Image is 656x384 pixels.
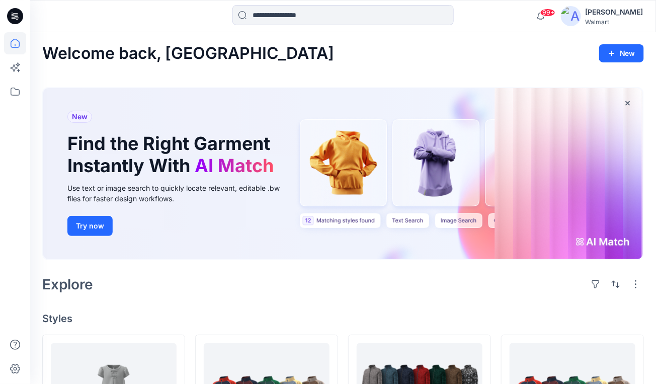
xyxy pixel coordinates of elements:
[67,183,294,204] div: Use text or image search to quickly locate relevant, editable .bw files for faster design workflows.
[67,133,279,176] h1: Find the Right Garment Instantly With
[42,276,93,292] h2: Explore
[561,6,581,26] img: avatar
[585,18,643,26] div: Walmart
[42,44,334,63] h2: Welcome back, [GEOGRAPHIC_DATA]
[599,44,644,62] button: New
[67,216,113,236] button: Try now
[195,155,274,177] span: AI Match
[42,313,644,325] h4: Styles
[585,6,643,18] div: [PERSON_NAME]
[72,111,88,123] span: New
[540,9,555,17] span: 99+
